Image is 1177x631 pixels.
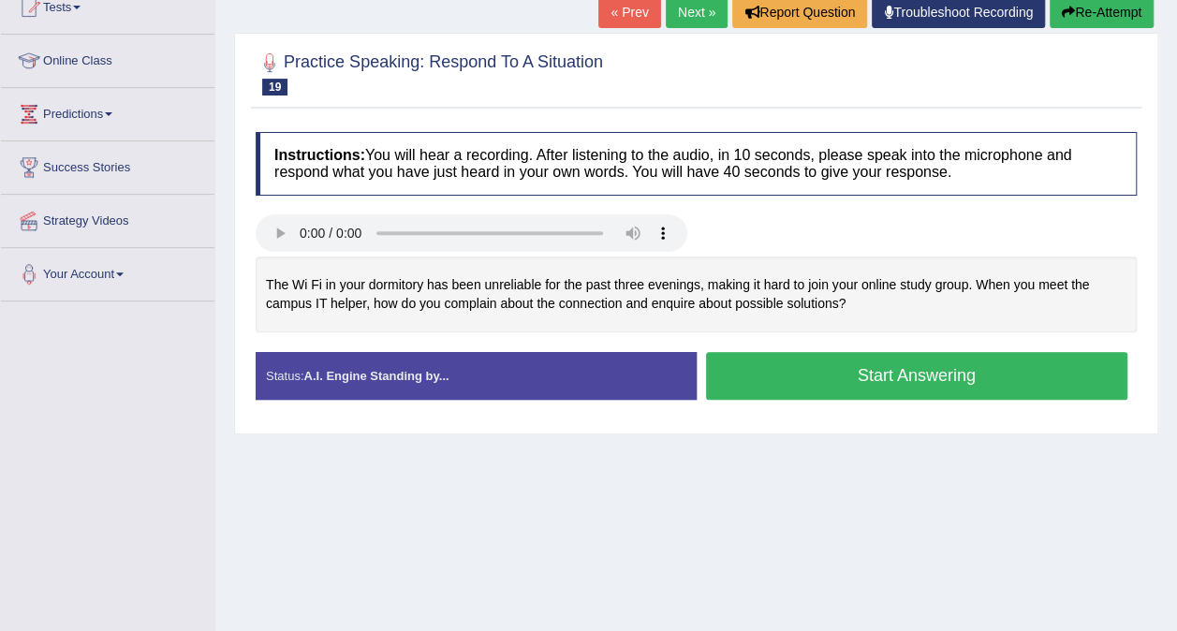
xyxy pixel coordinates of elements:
span: 19 [262,79,287,95]
h2: Practice Speaking: Respond To A Situation [256,49,603,95]
a: Predictions [1,88,214,135]
div: Status: [256,352,697,400]
a: Online Class [1,35,214,81]
a: Success Stories [1,141,214,188]
a: Your Account [1,248,214,295]
strong: A.I. Engine Standing by... [303,369,449,383]
div: The Wi Fi in your dormitory has been unreliable for the past three evenings, making it hard to jo... [256,257,1137,332]
b: Instructions: [274,147,365,163]
h4: You will hear a recording. After listening to the audio, in 10 seconds, please speak into the mic... [256,132,1137,195]
button: Start Answering [706,352,1128,400]
a: Strategy Videos [1,195,214,242]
